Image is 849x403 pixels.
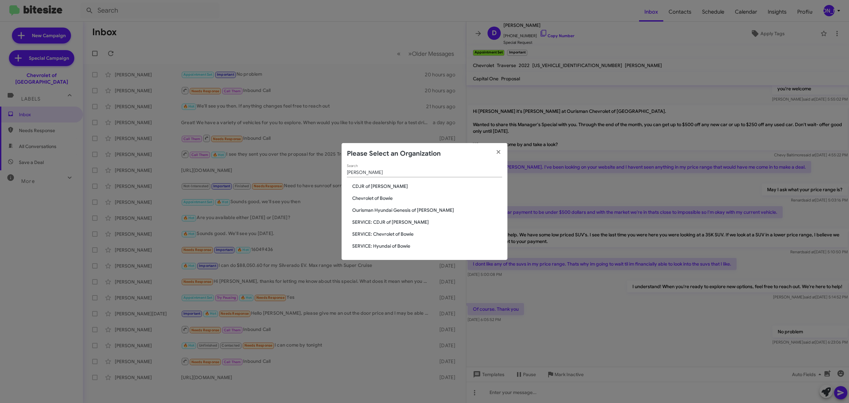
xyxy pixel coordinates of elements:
[352,207,502,213] span: Ourisman Hyundai Genesis of [PERSON_NAME]
[352,219,502,225] span: SERVICE: CDJR of [PERSON_NAME]
[352,183,502,190] span: CDJR of [PERSON_NAME]
[347,148,441,159] h2: Please Select an Organization
[352,195,502,201] span: Chevrolet of Bowie
[352,243,502,249] span: SERVICE: Hyundai of Bowie
[352,231,502,237] span: SERVICE: Chevrolet of Bowie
